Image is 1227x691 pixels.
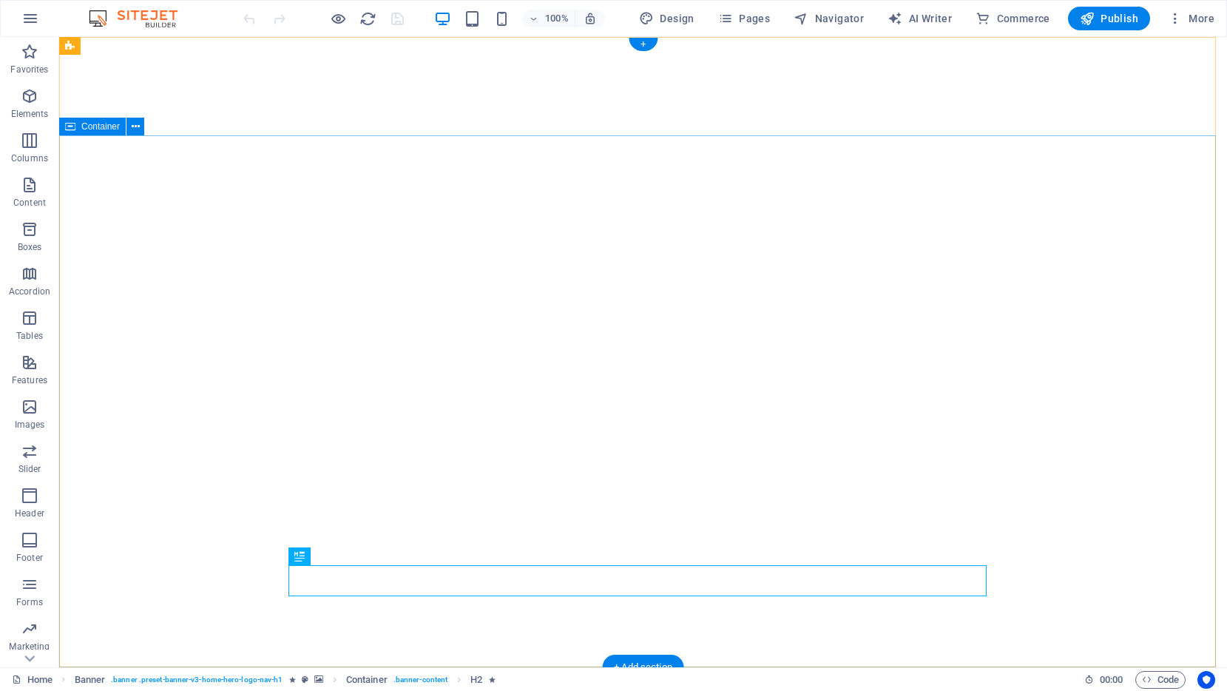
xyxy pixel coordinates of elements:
[1068,7,1150,30] button: Publish
[18,241,42,253] p: Boxes
[712,7,776,30] button: Pages
[111,671,283,689] span: . banner .preset-banner-v3-home-hero-logo-nav-h1
[85,10,196,27] img: Editor Logo
[794,11,864,26] span: Navigator
[888,11,952,26] span: AI Writer
[584,12,597,25] i: On resize automatically adjust zoom level to fit chosen device.
[75,671,106,689] span: Click to select. Double-click to edit
[16,330,43,342] p: Tables
[289,675,296,684] i: Element contains an animation
[1084,671,1123,689] h6: Session time
[75,671,496,689] nav: breadcrumb
[16,552,43,564] p: Footer
[12,671,53,689] a: Click to cancel selection. Double-click to open Pages
[11,152,48,164] p: Columns
[1100,671,1123,689] span: 00 00
[633,7,700,30] button: Design
[346,671,388,689] span: Click to select. Double-click to edit
[314,675,323,684] i: This element contains a background
[718,11,770,26] span: Pages
[602,655,684,680] div: + Add section
[302,675,308,684] i: This element is a customizable preset
[629,38,658,51] div: +
[1162,7,1220,30] button: More
[1080,11,1138,26] span: Publish
[10,64,48,75] p: Favorites
[11,108,49,120] p: Elements
[15,508,44,519] p: Header
[18,463,41,475] p: Slider
[970,7,1056,30] button: Commerce
[470,671,482,689] span: Click to select. Double-click to edit
[639,11,694,26] span: Design
[13,197,46,209] p: Content
[489,675,496,684] i: Element contains an animation
[976,11,1050,26] span: Commerce
[1110,674,1112,685] span: :
[81,122,120,131] span: Container
[359,10,376,27] button: reload
[1135,671,1186,689] button: Code
[12,374,47,386] p: Features
[523,10,575,27] button: 100%
[788,7,870,30] button: Navigator
[9,286,50,297] p: Accordion
[1197,671,1215,689] button: Usercentrics
[882,7,958,30] button: AI Writer
[545,10,569,27] h6: 100%
[633,7,700,30] div: Design (Ctrl+Alt+Y)
[9,641,50,653] p: Marketing
[393,671,447,689] span: . banner-content
[16,596,43,608] p: Forms
[1142,671,1179,689] span: Code
[359,10,376,27] i: Reload page
[1168,11,1214,26] span: More
[15,419,45,431] p: Images
[329,10,347,27] button: Click here to leave preview mode and continue editing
